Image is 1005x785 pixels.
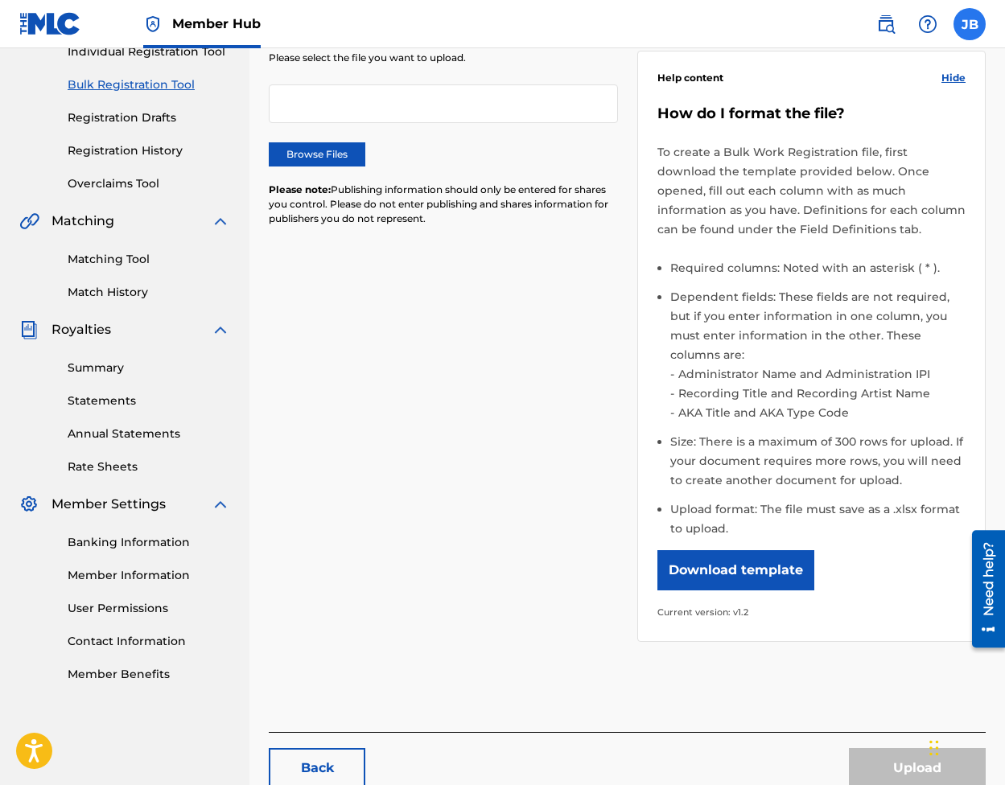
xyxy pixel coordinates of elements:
li: AKA Title and AKA Type Code [674,403,966,422]
a: Summary [68,360,230,376]
label: Browse Files [269,142,365,166]
a: Statements [68,392,230,409]
a: Banking Information [68,534,230,551]
img: search [876,14,896,34]
a: Member Benefits [68,666,230,683]
img: Matching [19,212,39,231]
span: Hide [941,71,966,85]
li: Upload format: The file must save as a .xlsx format to upload. [670,499,966,538]
a: Registration History [68,142,230,159]
li: Administrator Name and Administration IPI [674,364,966,384]
li: Required columns: Noted with an asterisk ( * ). [670,258,966,287]
span: Royalties [51,320,111,339]
p: Publishing information should only be entered for shares you control. Please do not enter publish... [269,183,618,226]
img: expand [211,212,230,231]
p: Current version: v1.2 [657,602,966,622]
img: Royalties [19,320,39,339]
a: Rate Sheets [68,458,230,475]
a: Member Information [68,567,230,584]
img: expand [211,320,230,339]
p: Please select the file you want to upload. [269,51,618,65]
img: help [918,14,937,34]
span: Member Hub [172,14,261,33]
img: MLC Logo [19,12,81,35]
a: Bulk Registration Tool [68,76,230,93]
span: Please note: [269,183,331,195]
div: User Menu [954,8,986,40]
a: Registration Drafts [68,109,230,126]
a: Matching Tool [68,251,230,268]
li: Size: There is a maximum of 300 rows for upload. If your document requires more rows, you will ne... [670,432,966,499]
div: Drag [929,724,939,772]
span: Member Settings [51,495,166,514]
a: Overclaims Tool [68,175,230,192]
a: Annual Statements [68,425,230,442]
iframe: Resource Center [960,524,1005,653]
p: To create a Bulk Work Registration file, first download the template provided below. Once opened,... [657,142,966,239]
li: Recording Title and Recording Artist Name [674,384,966,403]
img: Member Settings [19,495,39,514]
img: Top Rightsholder [143,14,163,34]
button: Download template [657,550,814,590]
img: expand [211,495,230,514]
div: Help [912,8,944,40]
a: User Permissions [68,600,230,617]
a: Public Search [870,8,902,40]
a: Individual Registration Tool [68,43,230,60]
span: Matching [51,212,114,231]
a: Contact Information [68,633,230,650]
iframe: Chat Widget [925,708,1005,785]
a: Match History [68,284,230,301]
span: Help content [657,71,723,85]
h5: How do I format the file? [657,105,966,123]
li: Dependent fields: These fields are not required, but if you enter information in one column, you ... [670,287,966,432]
